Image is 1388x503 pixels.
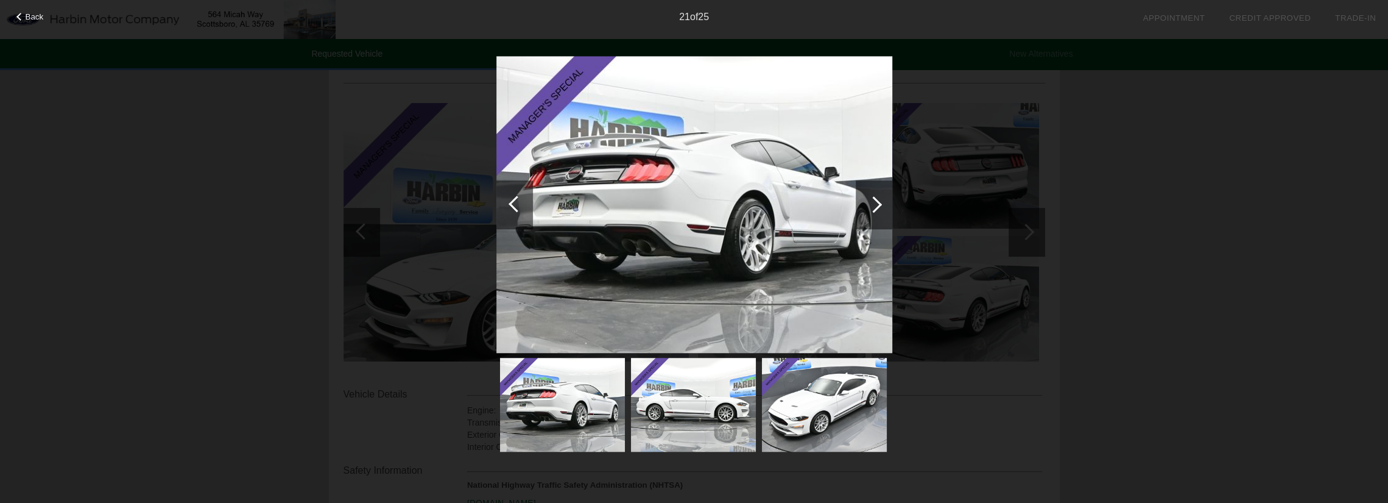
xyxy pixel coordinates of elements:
img: 2df38cf7a8dc0384b01b2736e39c7beex.jpg [499,358,624,452]
a: Trade-In [1335,13,1376,23]
img: 2df38cf7a8dc0384b01b2736e39c7beex.jpg [496,56,892,354]
img: e47ade83c252d2bf2e5817f9e5cf5652x.jpg [761,358,886,452]
a: Appointment [1143,13,1205,23]
span: 21 [679,12,690,22]
img: 35c1cc8a36b8165945611c947a2d62f0x.jpg [630,358,755,452]
a: Credit Approved [1229,13,1311,23]
span: Back [26,12,44,21]
span: 25 [698,12,709,22]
